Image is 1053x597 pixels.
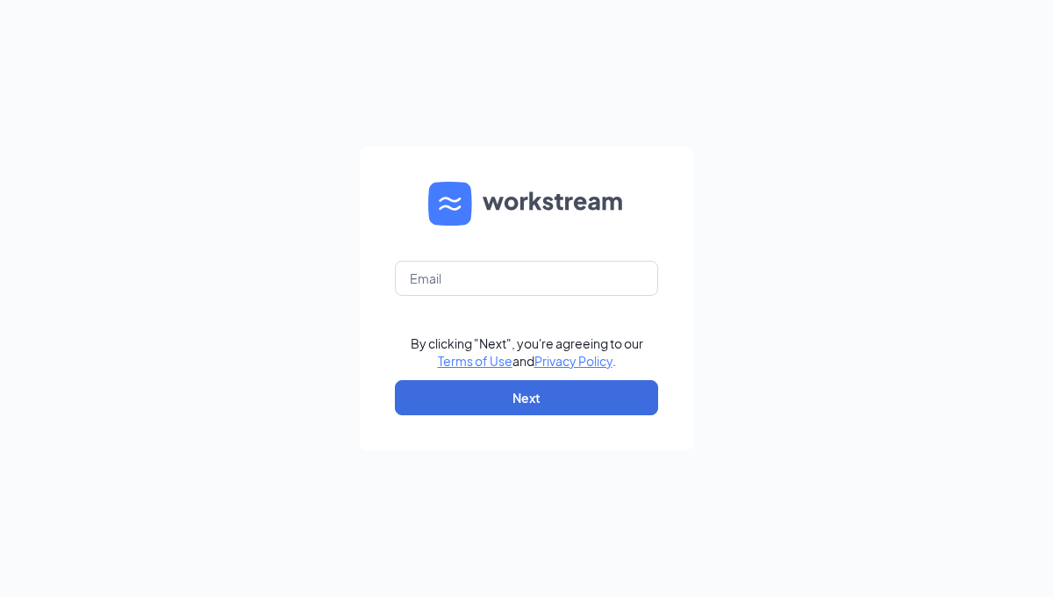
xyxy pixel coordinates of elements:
[395,261,658,296] input: Email
[534,353,612,369] a: Privacy Policy
[411,334,643,370] div: By clicking "Next", you're agreeing to our and .
[395,380,658,415] button: Next
[438,353,512,369] a: Terms of Use
[428,182,625,226] img: WS logo and Workstream text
